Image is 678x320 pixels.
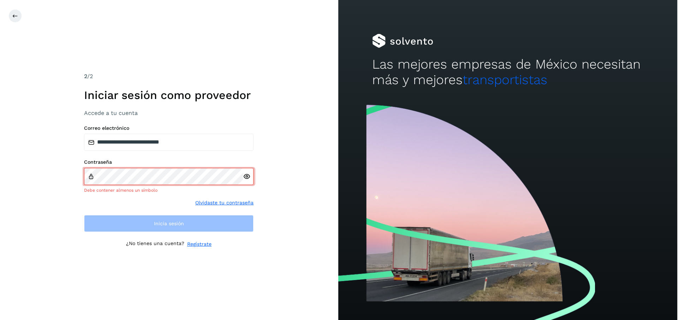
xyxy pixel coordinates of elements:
label: Contraseña [84,159,254,165]
button: Inicia sesión [84,215,254,232]
div: Debe contener almenos un símbolo [84,187,254,193]
a: Regístrate [187,240,212,248]
div: /2 [84,72,254,81]
a: Olvidaste tu contraseña [195,199,254,206]
p: ¿No tienes una cuenta? [126,240,184,248]
h3: Accede a tu cuenta [84,110,254,116]
h2: Las mejores empresas de México necesitan más y mejores [372,57,643,88]
label: Correo electrónico [84,125,254,131]
h1: Iniciar sesión como proveedor [84,88,254,102]
span: 2 [84,73,87,80]
span: Inicia sesión [154,221,184,226]
span: transportistas [463,72,547,87]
